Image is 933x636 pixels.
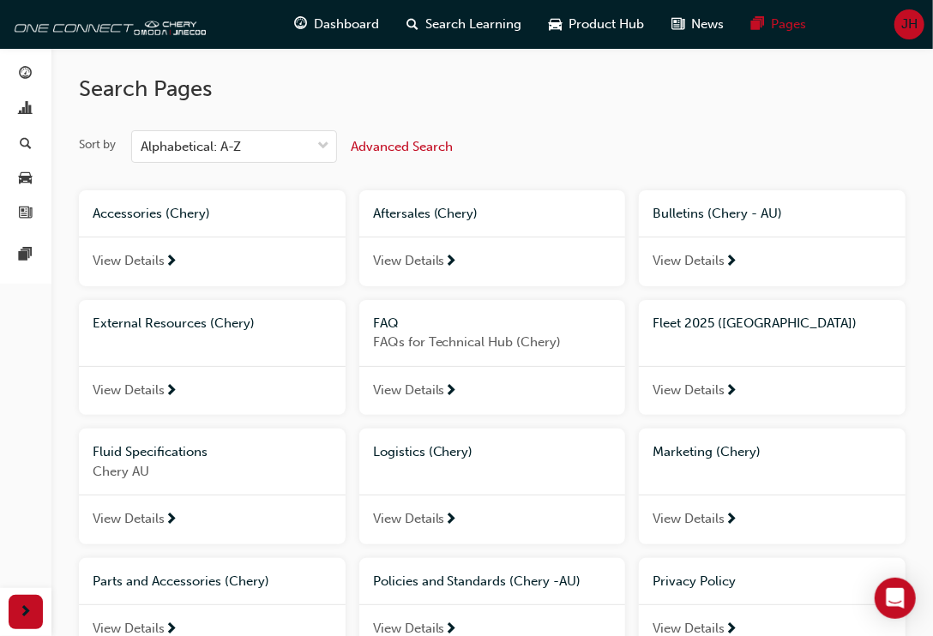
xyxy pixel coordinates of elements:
span: chart-icon [20,102,33,117]
span: Dashboard [314,15,379,34]
a: search-iconSearch Learning [393,7,535,42]
a: FAQFAQs for Technical Hub (Chery)View Details [359,300,626,416]
span: down-icon [317,135,329,158]
span: pages-icon [751,14,764,35]
a: Fluid SpecificationsChery AUView Details [79,429,346,544]
span: Chery AU [93,462,332,482]
div: Open Intercom Messenger [875,578,916,619]
a: External Resources (Chery)View Details [79,300,346,416]
span: View Details [653,251,725,271]
a: Logistics (Chery)View Details [359,429,626,544]
span: search-icon [20,136,32,152]
span: next-icon [445,384,458,399]
button: JH [894,9,924,39]
a: Accessories (Chery)View Details [79,190,346,286]
span: View Details [93,251,165,271]
span: next-icon [445,513,458,528]
span: View Details [653,509,725,529]
span: Aftersales (Chery) [373,206,479,221]
a: Fleet 2025 ([GEOGRAPHIC_DATA])View Details [639,300,906,416]
span: View Details [93,381,165,400]
span: JH [901,15,918,34]
span: Pages [771,15,806,34]
span: Parts and Accessories (Chery) [93,573,269,589]
span: Marketing (Chery) [653,444,761,459]
span: External Resources (Chery) [93,315,255,331]
span: Search Learning [425,15,521,34]
span: search-icon [406,14,418,35]
span: next-icon [165,384,178,399]
span: guage-icon [294,14,307,35]
span: View Details [373,509,445,529]
span: next-icon [725,513,737,528]
span: next-icon [725,384,737,399]
h2: Search Pages [79,75,906,103]
span: FAQs for Technical Hub (Chery) [373,333,612,352]
div: Sort by [79,136,116,153]
span: car-icon [549,14,562,35]
span: Product Hub [569,15,644,34]
a: news-iconNews [658,7,737,42]
img: oneconnect [9,7,206,41]
a: Bulletins (Chery - AU)View Details [639,190,906,286]
a: pages-iconPages [737,7,820,42]
span: Advanced Search [351,139,453,154]
span: car-icon [20,171,33,187]
span: Privacy Policy [653,573,736,589]
span: Fleet 2025 ([GEOGRAPHIC_DATA]) [653,315,857,331]
div: Alphabetical: A-Z [141,137,241,157]
span: View Details [373,251,445,271]
span: news-icon [20,206,33,221]
span: Bulletins (Chery - AU) [653,206,782,221]
span: next-icon [445,255,458,270]
span: Policies and Standards (Chery -AU) [373,573,581,589]
span: Logistics (Chery) [373,444,473,459]
span: View Details [373,381,445,400]
span: FAQ [373,315,399,331]
span: next-icon [165,513,178,528]
span: Accessories (Chery) [93,206,210,221]
a: guage-iconDashboard [280,7,393,42]
a: Aftersales (Chery)View Details [359,190,626,286]
span: Fluid Specifications [93,444,208,459]
button: Advanced Search [351,130,453,163]
span: pages-icon [20,248,33,263]
a: car-iconProduct Hub [535,7,658,42]
span: guage-icon [20,67,33,82]
span: View Details [653,381,725,400]
a: Marketing (Chery)View Details [639,429,906,544]
span: news-icon [671,14,684,35]
span: next-icon [20,602,33,623]
span: View Details [93,509,165,529]
span: News [691,15,724,34]
span: next-icon [165,255,178,270]
span: next-icon [725,255,737,270]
